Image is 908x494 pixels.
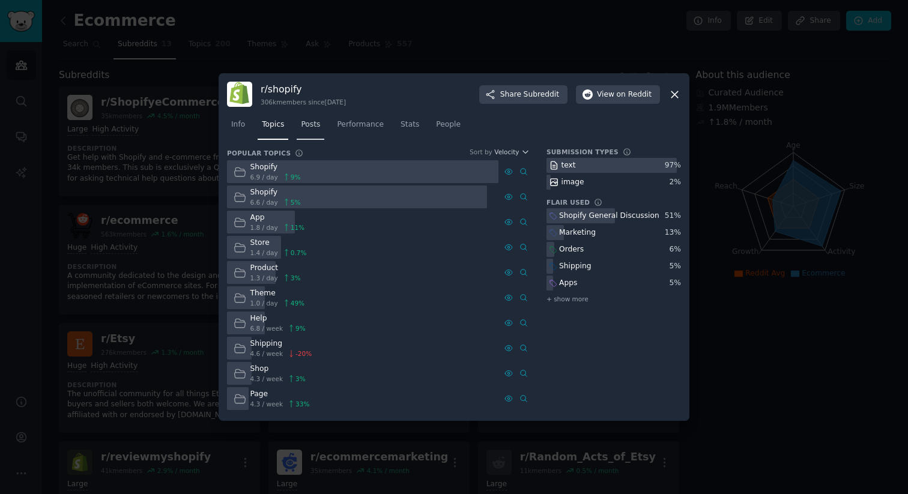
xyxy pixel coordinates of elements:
[250,274,278,282] span: 1.3 / day
[250,400,283,408] span: 4.3 / week
[670,261,681,272] div: 5 %
[546,295,589,303] span: + show more
[617,89,652,100] span: on Reddit
[227,115,249,140] a: Info
[227,149,291,157] h3: Popular Topics
[396,115,423,140] a: Stats
[546,198,590,206] h3: Flair Used
[337,119,384,130] span: Performance
[665,160,681,171] div: 97 %
[250,375,283,383] span: 4.3 / week
[500,89,559,100] span: Share
[250,364,306,375] div: Shop
[250,212,305,223] div: App
[250,339,312,349] div: Shipping
[250,173,278,181] span: 6.9 / day
[301,119,320,130] span: Posts
[401,119,419,130] span: Stats
[576,85,660,104] button: Viewon Reddit
[295,375,306,383] span: 3 %
[261,98,346,106] div: 306k members since [DATE]
[470,148,492,156] div: Sort by
[250,389,310,400] div: Page
[250,349,283,358] span: 4.6 / week
[559,278,577,289] div: Apps
[559,211,659,221] div: Shopify General Discussion
[250,238,307,249] div: Store
[670,244,681,255] div: 6 %
[436,119,461,130] span: People
[295,400,309,408] span: 33 %
[665,227,681,238] div: 13 %
[250,313,306,324] div: Help
[295,349,312,358] span: -20 %
[559,227,596,238] div: Marketing
[250,162,301,173] div: Shopify
[250,299,278,307] span: 1.0 / day
[231,119,245,130] span: Info
[670,278,681,289] div: 5 %
[291,198,301,206] span: 5 %
[250,324,283,333] span: 6.8 / week
[670,177,681,188] div: 2 %
[258,115,288,140] a: Topics
[250,187,301,198] div: Shopify
[291,274,301,282] span: 3 %
[262,119,284,130] span: Topics
[559,261,591,272] div: Shipping
[291,249,307,257] span: 0.7 %
[333,115,388,140] a: Performance
[250,198,278,206] span: 6.6 / day
[561,177,584,188] div: image
[295,324,306,333] span: 9 %
[494,148,530,156] button: Velocity
[432,115,465,140] a: People
[261,83,346,95] h3: r/ shopify
[561,160,576,171] div: text
[250,263,301,274] div: Product
[665,211,681,221] div: 51 %
[597,89,652,100] span: View
[546,148,619,156] h3: Submission Types
[291,223,304,232] span: 11 %
[559,244,584,255] div: Orders
[479,85,567,104] button: ShareSubreddit
[297,115,324,140] a: Posts
[250,288,305,299] div: Theme
[250,223,278,232] span: 1.8 / day
[494,148,519,156] span: Velocity
[291,173,301,181] span: 9 %
[291,299,304,307] span: 49 %
[227,82,252,107] img: shopify
[250,249,278,257] span: 1.4 / day
[524,89,559,100] span: Subreddit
